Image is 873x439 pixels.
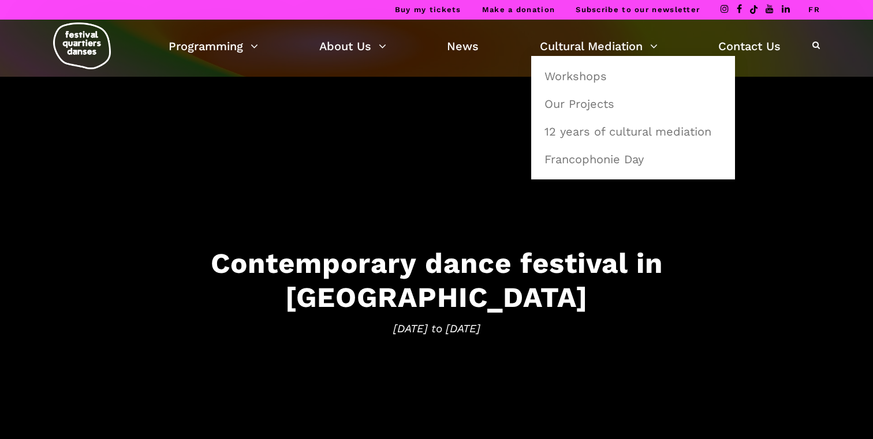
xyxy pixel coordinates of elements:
a: Workshops [538,63,729,89]
a: 12 years of cultural mediation [538,118,729,145]
a: Programming [169,36,258,56]
a: Buy my tickets [395,5,461,14]
a: News [447,36,479,56]
h3: Contemporary dance festival in [GEOGRAPHIC_DATA] [79,246,794,314]
a: FR [808,5,820,14]
a: Francophonie Day [538,146,729,172]
a: Subscribe to our newsletter [576,5,700,14]
a: Make a donation [482,5,555,14]
a: Cultural Mediation [540,36,658,56]
a: Contact Us [718,36,781,56]
a: Our Projects [538,91,729,117]
span: [DATE] to [DATE] [79,320,794,337]
a: About Us [319,36,386,56]
img: logo-fqd-med [53,22,111,69]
